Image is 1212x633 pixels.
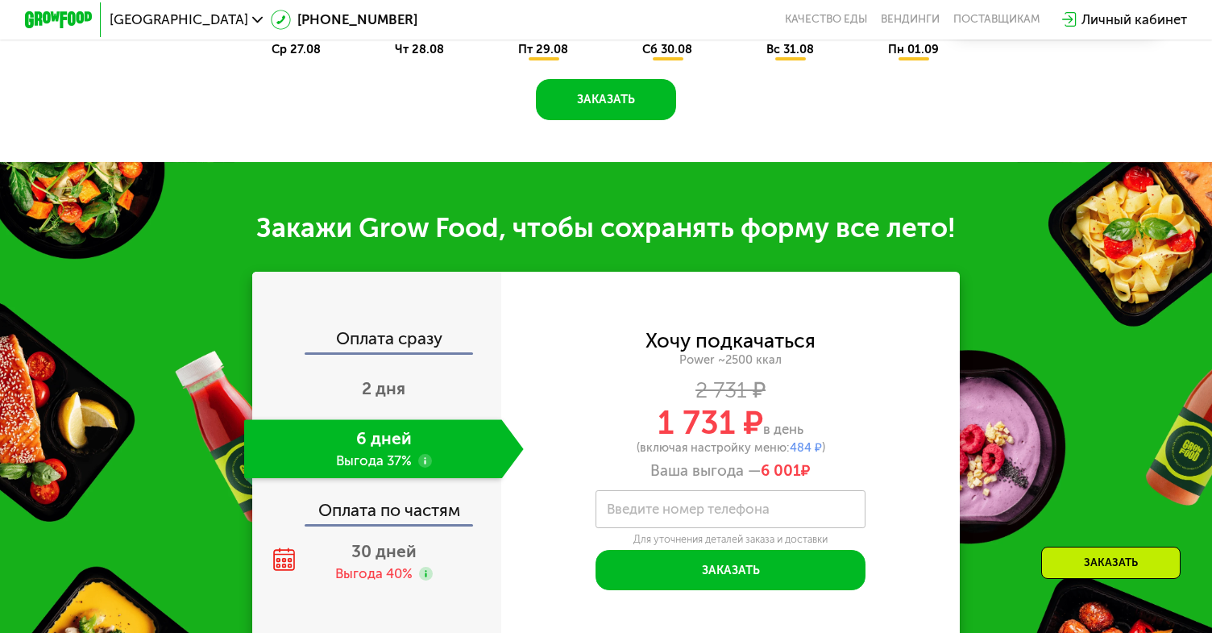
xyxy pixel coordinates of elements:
[642,42,692,56] span: сб 30.08
[351,541,417,561] span: 30 дней
[272,42,321,56] span: ср 27.08
[271,10,417,30] a: [PHONE_NUMBER]
[536,79,676,119] button: Заказать
[1081,10,1187,30] div: Личный кабинет
[596,550,865,590] button: Заказать
[607,505,770,514] label: Введите номер телефона
[785,13,867,27] a: Качество еды
[518,42,568,56] span: пт 29.08
[596,533,865,546] div: Для уточнения деталей заказа и доставки
[763,421,803,437] span: в день
[362,378,405,398] span: 2 дня
[254,331,501,352] div: Оплата сразу
[888,42,939,56] span: пн 01.09
[881,13,940,27] a: Вендинги
[254,485,501,524] div: Оплата по частям
[766,42,814,56] span: вс 31.08
[645,331,816,350] div: Хочу подкачаться
[1041,547,1181,579] div: Заказать
[501,352,959,368] div: Power ~2500 ккал
[335,564,413,583] div: Выгода 40%
[395,42,444,56] span: чт 28.08
[761,462,811,481] span: ₽
[501,381,959,399] div: 2 731 ₽
[658,404,763,442] span: 1 731 ₽
[110,13,248,27] span: [GEOGRAPHIC_DATA]
[501,442,959,454] div: (включая настройку меню: )
[953,13,1040,27] div: поставщикам
[761,461,801,480] span: 6 001
[790,440,822,455] span: 484 ₽
[501,462,959,481] div: Ваша выгода —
